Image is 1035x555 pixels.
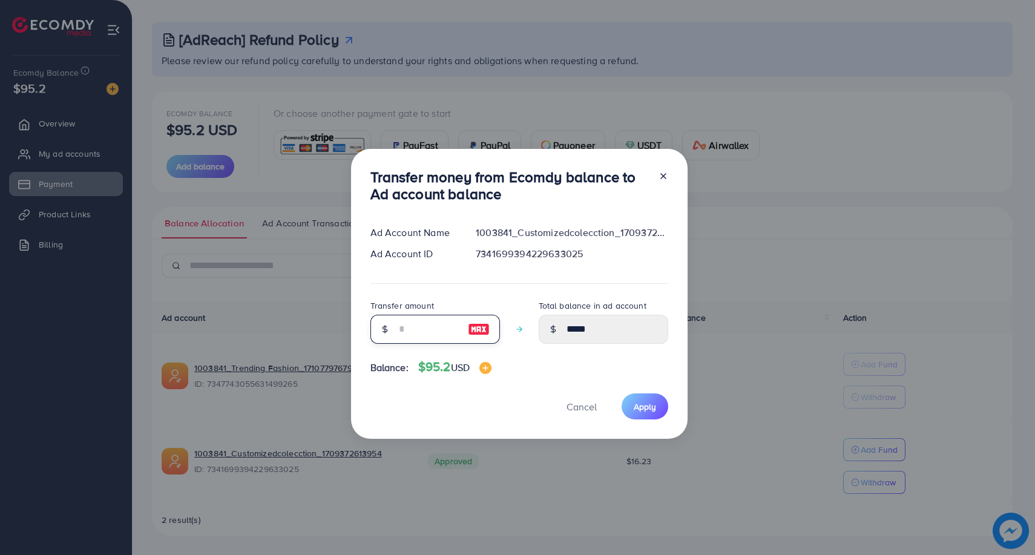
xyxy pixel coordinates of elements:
[466,226,677,240] div: 1003841_Customizedcolecction_1709372613954
[370,168,649,203] h3: Transfer money from Ecomdy balance to Ad account balance
[361,226,467,240] div: Ad Account Name
[370,300,434,312] label: Transfer amount
[361,247,467,261] div: Ad Account ID
[468,322,490,337] img: image
[539,300,646,312] label: Total balance in ad account
[466,247,677,261] div: 7341699394229633025
[479,362,491,374] img: image
[451,361,470,374] span: USD
[551,393,612,419] button: Cancel
[622,393,668,419] button: Apply
[370,361,409,375] span: Balance:
[634,401,656,413] span: Apply
[418,360,491,375] h4: $95.2
[567,400,597,413] span: Cancel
